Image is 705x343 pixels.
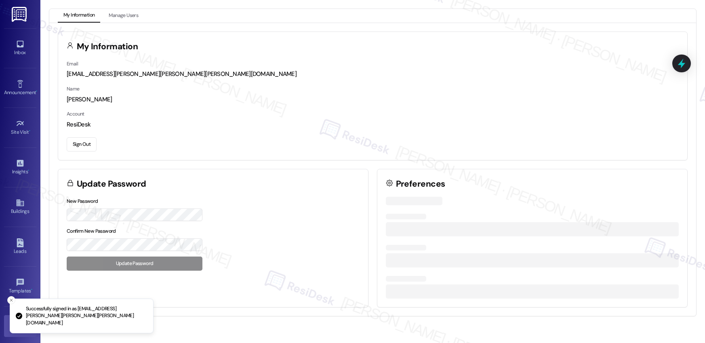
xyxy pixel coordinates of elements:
[67,120,679,129] div: ResiDesk
[103,9,144,23] button: Manage Users
[77,180,146,188] h3: Update Password
[58,9,100,23] button: My Information
[4,156,36,178] a: Insights •
[4,37,36,59] a: Inbox
[67,61,78,67] label: Email
[77,42,138,51] h3: My Information
[67,70,679,78] div: [EMAIL_ADDRESS][PERSON_NAME][PERSON_NAME][PERSON_NAME][DOMAIN_NAME]
[4,236,36,258] a: Leads
[12,7,28,22] img: ResiDesk Logo
[396,180,445,188] h3: Preferences
[67,86,80,92] label: Name
[4,276,36,297] a: Templates •
[4,315,36,337] a: Account
[7,296,15,304] button: Close toast
[4,196,36,218] a: Buildings
[29,128,30,134] span: •
[28,168,29,173] span: •
[31,287,32,292] span: •
[67,111,84,117] label: Account
[4,117,36,139] a: Site Visit •
[36,88,37,94] span: •
[67,137,97,152] button: Sign Out
[67,198,98,204] label: New Password
[67,95,679,104] div: [PERSON_NAME]
[67,228,116,234] label: Confirm New Password
[26,305,147,327] p: Successfully signed in as [EMAIL_ADDRESS][PERSON_NAME][PERSON_NAME][PERSON_NAME][DOMAIN_NAME]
